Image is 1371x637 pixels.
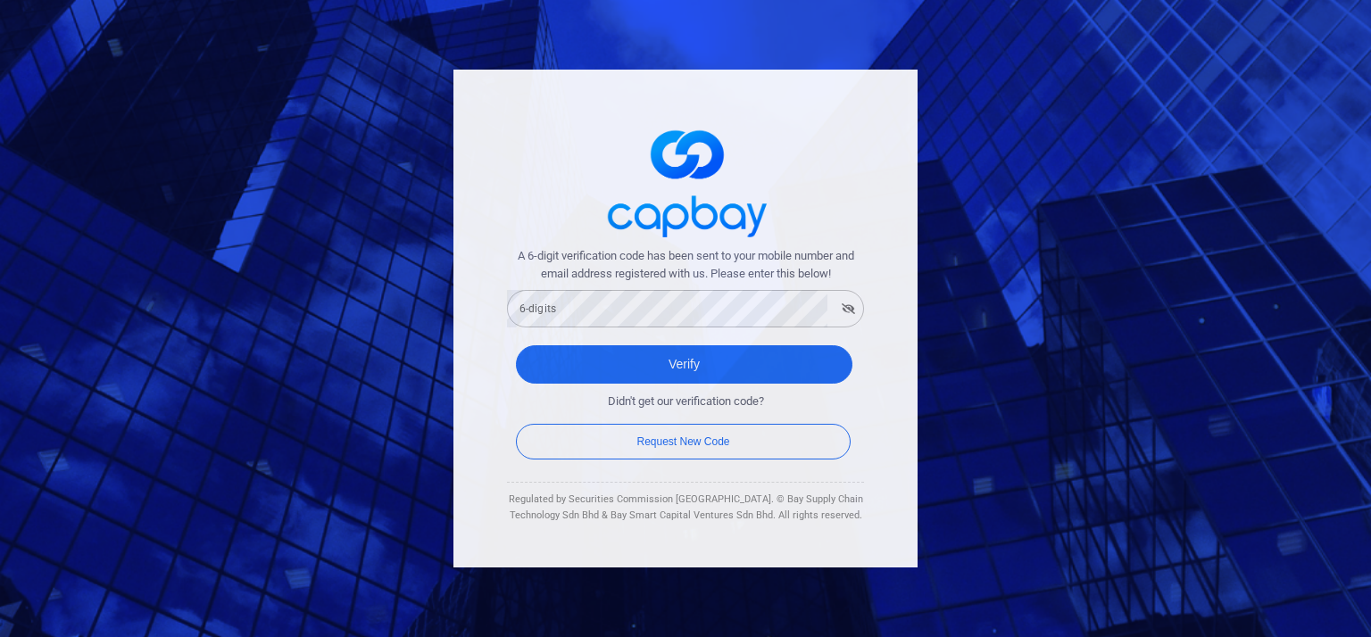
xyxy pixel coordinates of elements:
button: Request New Code [516,424,851,459]
img: logo [596,114,775,247]
span: A 6-digit verification code has been sent to your mobile number and email address registered with... [507,247,864,285]
button: Verify [516,345,852,384]
span: Didn't get our verification code? [608,393,764,411]
div: Regulated by Securities Commission [GEOGRAPHIC_DATA]. © Bay Supply Chain Technology Sdn Bhd & Bay... [507,492,864,523]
